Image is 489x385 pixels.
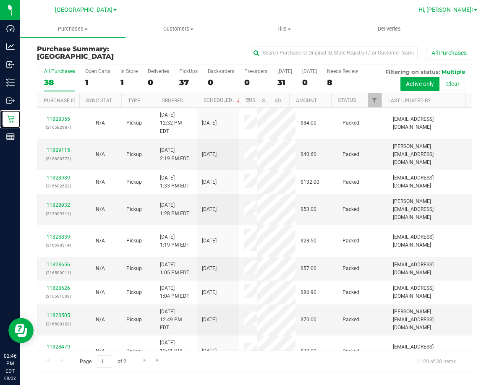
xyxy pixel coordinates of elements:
[202,206,217,213] span: [DATE]
[262,98,306,104] a: State Registry ID
[301,347,316,355] span: $30.00
[126,206,142,213] span: Pickup
[296,98,317,104] a: Amount
[327,78,358,87] div: 8
[96,317,105,323] span: Not Applicable
[393,308,467,332] span: [PERSON_NAME][EMAIL_ADDRESS][DOMAIN_NAME]
[6,78,15,87] inline-svg: Inventory
[42,292,74,300] p: (316591039)
[96,179,105,185] span: Not Applicable
[42,123,74,131] p: (316582987)
[343,289,359,297] span: Packed
[126,119,142,127] span: Pickup
[96,120,105,126] span: Not Applicable
[204,97,242,103] a: Scheduled
[126,178,142,186] span: Pickup
[37,52,114,60] span: [GEOGRAPHIC_DATA]
[343,206,359,213] span: Packed
[20,20,126,38] a: Purchases
[179,78,198,87] div: 37
[139,355,151,367] a: Go to the next page
[4,375,16,381] p: 08/22
[47,285,70,291] a: 11828626
[301,206,316,213] span: $53.00
[126,20,231,38] a: Customers
[343,178,359,186] span: Packed
[47,262,70,268] a: 11828656
[160,233,189,249] span: [DATE] 1:19 PM EDT
[160,284,189,300] span: [DATE] 1:04 PM EDT
[126,347,142,355] span: Pickup
[96,348,105,354] span: Not Applicable
[343,151,359,159] span: Packed
[4,352,16,375] p: 02:46 PM EDT
[277,78,292,87] div: 31
[160,111,192,135] span: [DATE] 12:32 PM EDT
[96,238,105,244] span: Not Applicable
[388,98,431,104] a: Last Updated By
[393,143,467,167] span: [PERSON_NAME][EMAIL_ADDRESS][DOMAIN_NAME]
[208,68,234,74] div: Back-orders
[343,237,359,245] span: Packed
[343,316,359,324] span: Packed
[301,289,316,297] span: $86.90
[128,98,140,104] a: Type
[96,265,105,273] button: N/A
[202,178,217,186] span: [DATE]
[44,98,76,104] a: Purchase ID
[96,119,105,127] button: N/A
[393,284,467,300] span: [EMAIL_ADDRESS][DOMAIN_NAME]
[393,233,467,249] span: [EMAIL_ADDRESS][DOMAIN_NAME]
[385,68,440,75] span: Filtering on status:
[400,77,439,91] button: Active only
[162,98,183,104] a: Ordered
[202,289,217,297] span: [DATE]
[393,115,467,131] span: [EMAIL_ADDRESS][DOMAIN_NAME]
[96,289,105,295] span: Not Applicable
[301,316,316,324] span: $70.00
[86,98,118,104] a: Sync Status
[42,241,74,249] p: (316598314)
[426,46,472,60] button: All Purchases
[160,174,189,190] span: [DATE] 1:33 PM EDT
[410,355,463,368] span: 1 - 20 of 38 items
[231,20,337,38] a: Tills
[343,347,359,355] span: Packed
[268,93,289,108] th: Address
[47,175,70,181] a: 11828989
[208,78,234,87] div: 0
[368,93,382,107] a: Filter
[302,68,317,74] div: [DATE]
[301,151,316,159] span: $40.60
[202,119,217,127] span: [DATE]
[42,320,74,328] p: (316588128)
[366,25,412,33] span: Deliveries
[126,265,142,273] span: Pickup
[179,68,198,74] div: PickUps
[393,174,467,190] span: [EMAIL_ADDRESS][DOMAIN_NAME]
[241,93,255,107] a: Filter
[42,182,74,190] p: (316602622)
[301,178,319,186] span: $132.00
[42,210,74,218] p: (312009414)
[160,308,192,332] span: [DATE] 12:49 PM EDT
[47,202,70,208] a: 11828932
[6,24,15,33] inline-svg: Dashboard
[55,6,112,13] span: [GEOGRAPHIC_DATA]
[338,97,356,103] a: Status
[244,68,267,74] div: Pre-orders
[96,237,105,245] button: N/A
[202,237,217,245] span: [DATE]
[97,355,112,368] input: 1
[343,119,359,127] span: Packed
[152,355,164,367] a: Go to the last page
[47,344,70,350] a: 11828479
[327,68,358,74] div: Needs Review
[96,206,105,212] span: Not Applicable
[160,261,189,277] span: [DATE] 1:05 PM EDT
[148,68,169,74] div: Deliveries
[126,237,142,245] span: Pickup
[393,261,467,277] span: [EMAIL_ADDRESS][DOMAIN_NAME]
[302,78,317,87] div: 0
[126,316,142,324] span: Pickup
